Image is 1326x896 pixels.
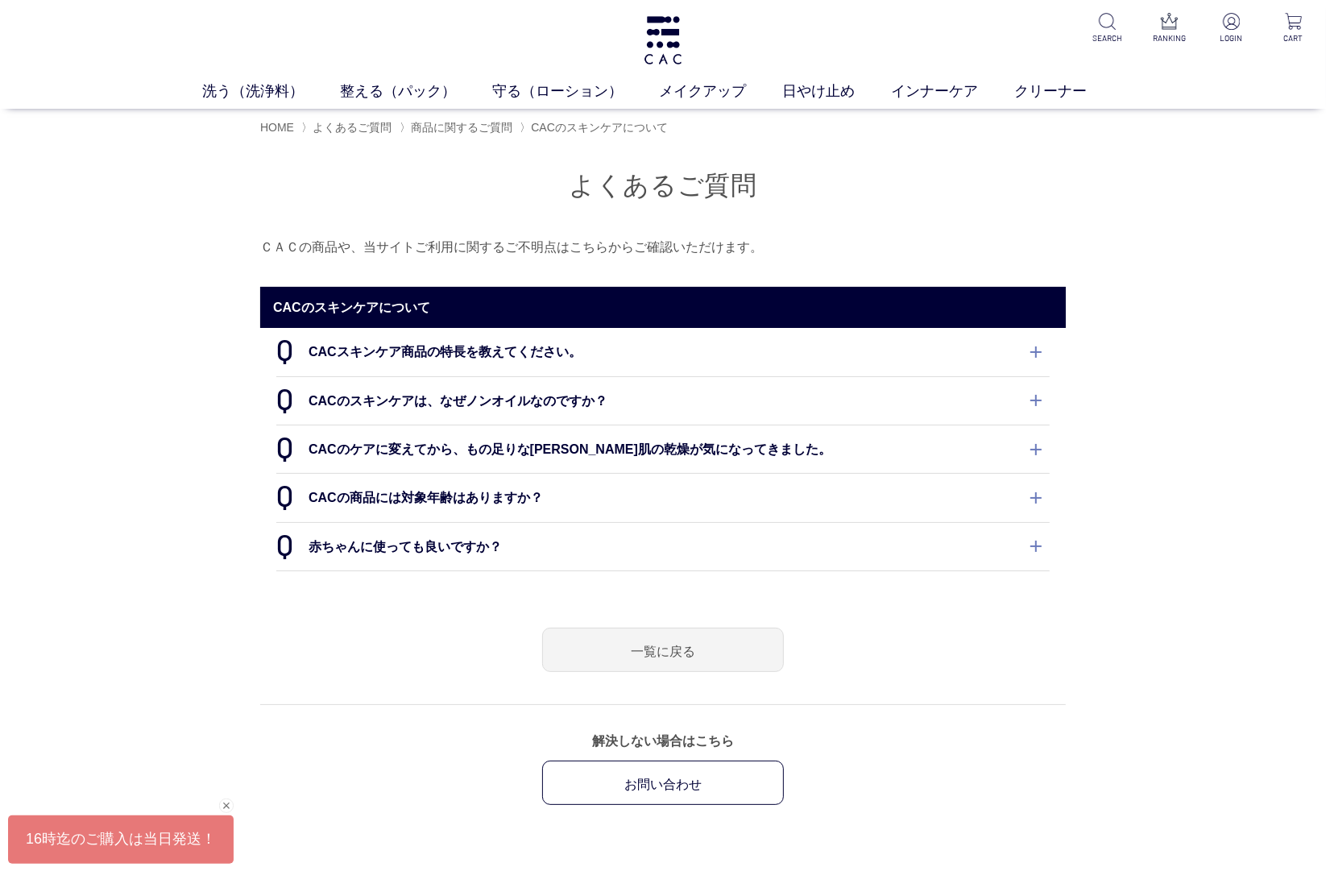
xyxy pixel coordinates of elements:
a: メイクアップ [660,81,783,102]
a: インナーケア [892,81,1015,102]
dt: CACのスキンケアは、なぜノンオイルなのですか？ [276,377,1050,425]
p: SEARCH [1088,32,1127,44]
li: 〉 [400,120,516,135]
dt: CACスキンケア商品の特長を教えてください。 [276,328,1050,375]
p: RANKING [1150,32,1189,44]
dt: 赤ちゃんに使っても良いですか？ [276,523,1050,570]
a: 商品に関するご質問 [411,121,512,134]
a: よくあるご質問 [313,121,392,134]
a: SEARCH [1088,13,1127,44]
a: 守る（ローション） [493,81,660,102]
a: HOME [260,121,294,134]
a: LOGIN [1212,13,1251,44]
a: 一覧に戻る [542,628,784,672]
li: 〉 [301,120,396,135]
li: 〉 [520,120,672,135]
p: ＣＡＣの商品や、当サイトご利用に関するご不明点はこちらからご確認いただけます。 [260,235,1066,259]
dt: CACのケアに変えてから、もの足りな[PERSON_NAME]肌の乾燥が気になってきました。 [276,425,1050,473]
a: 整える（パック） [341,81,493,102]
a: 日やけ止め [783,81,892,102]
p: LOGIN [1212,32,1251,44]
a: お問い合わせ [542,761,784,805]
h1: よくあるご質問 [260,168,1066,203]
a: 洗う（洗浄料） [203,81,341,102]
h2: CACのスキンケアについて [260,287,1066,328]
dt: CACの商品には対象年齢はありますか？ [276,474,1050,521]
a: CART [1274,13,1313,44]
img: logo [642,16,685,64]
p: 解決しない場合はこちら [260,729,1066,753]
a: クリーナー [1015,81,1124,102]
span: CACのスキンケアについて [531,121,668,134]
p: CART [1274,32,1313,44]
a: RANKING [1150,13,1189,44]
